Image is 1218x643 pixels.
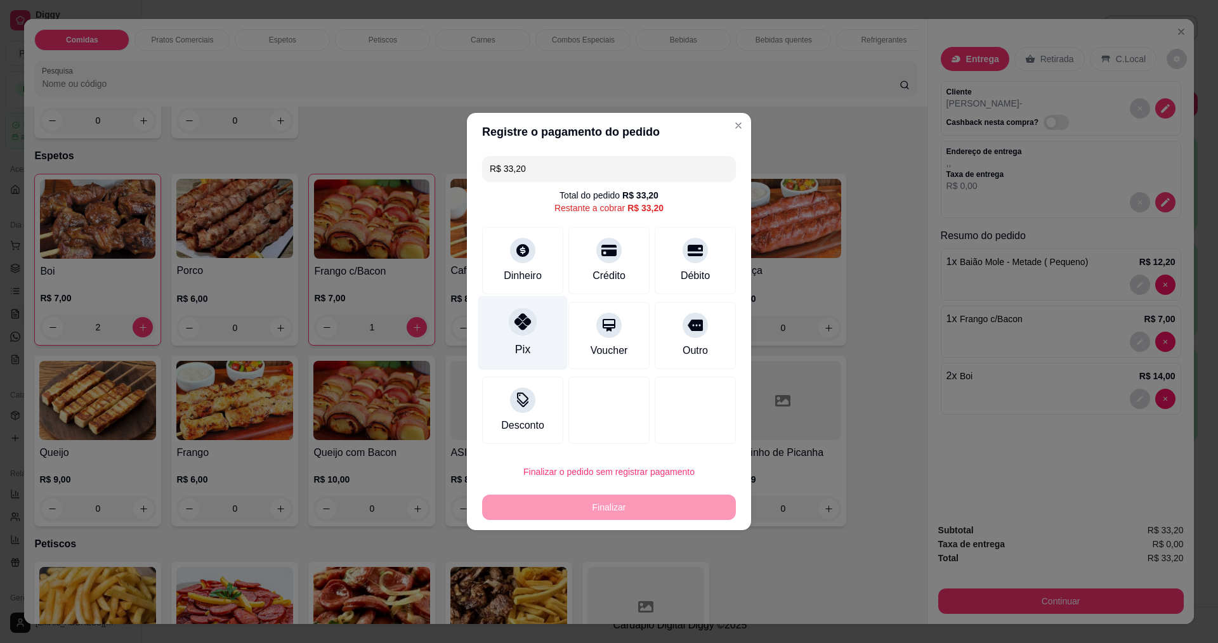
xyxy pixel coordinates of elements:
[560,189,658,202] div: Total do pedido
[501,418,544,433] div: Desconto
[728,115,749,136] button: Close
[554,202,664,214] div: Restante a cobrar
[681,268,710,283] div: Débito
[683,343,708,358] div: Outro
[490,156,728,181] input: Ex.: hambúrguer de cordeiro
[467,113,751,151] header: Registre o pagamento do pedido
[515,341,530,358] div: Pix
[593,268,625,283] div: Crédito
[622,189,658,202] div: R$ 33,20
[482,459,736,484] button: Finalizar o pedido sem registrar pagamento
[591,343,628,358] div: Voucher
[627,202,664,214] div: R$ 33,20
[504,268,542,283] div: Dinheiro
